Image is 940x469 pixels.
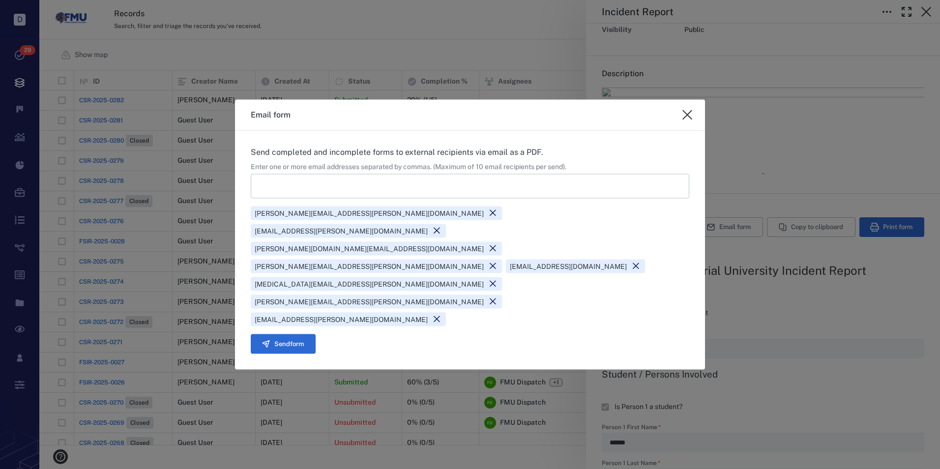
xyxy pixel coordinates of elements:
div: [PERSON_NAME][EMAIL_ADDRESS][PERSON_NAME][DOMAIN_NAME] [251,259,502,273]
body: Rich Text Area. Press ALT-0 for help. [8,8,314,17]
h3: Email form [251,109,291,121]
button: Sendform [251,334,316,353]
div: [EMAIL_ADDRESS][PERSON_NAME][DOMAIN_NAME] [251,224,446,237]
div: [EMAIL_ADDRESS][PERSON_NAME][DOMAIN_NAME] [251,312,446,326]
div: Enter one or more email addresses separated by commas. (Maximum of 10 email recipients per send). [251,162,689,172]
p: Send completed and incomplete forms to external recipients via email as a PDF. [251,147,689,158]
div: [EMAIL_ADDRESS][DOMAIN_NAME] [506,259,645,273]
div: [PERSON_NAME][EMAIL_ADDRESS][PERSON_NAME][DOMAIN_NAME] [251,294,502,308]
span: Help [22,7,42,16]
div: [PERSON_NAME][DOMAIN_NAME][EMAIL_ADDRESS][DOMAIN_NAME] [251,241,502,255]
button: close [677,105,697,125]
div: [PERSON_NAME][EMAIL_ADDRESS][PERSON_NAME][DOMAIN_NAME] [251,206,502,220]
div: [MEDICAL_DATA][EMAIL_ADDRESS][PERSON_NAME][DOMAIN_NAME] [251,277,502,291]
